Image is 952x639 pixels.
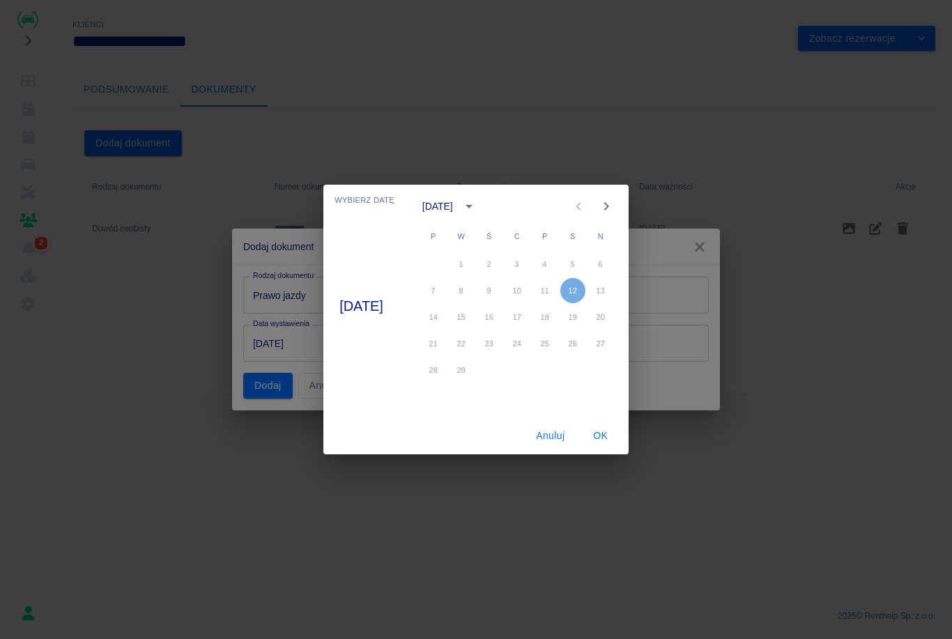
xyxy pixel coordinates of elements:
[532,222,558,250] span: piątek
[422,199,453,214] div: [DATE]
[505,222,530,250] span: czwartek
[578,423,623,449] button: OK
[560,222,585,250] span: sobota
[339,298,383,314] h4: [DATE]
[588,222,613,250] span: niedziela
[335,196,394,205] span: Wybierz datę
[477,222,502,250] span: środa
[421,222,446,250] span: poniedziałek
[457,194,481,218] button: calendar view is open, switch to year view
[528,423,573,449] button: Anuluj
[449,222,474,250] span: wtorek
[592,192,620,220] button: Next month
